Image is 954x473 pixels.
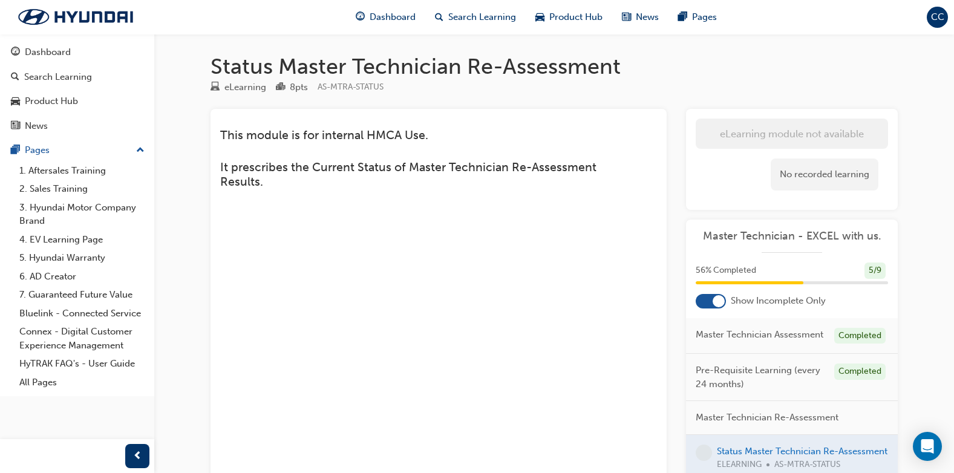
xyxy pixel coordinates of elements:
span: News [636,10,659,24]
a: Product Hub [5,90,149,113]
span: guage-icon [356,10,365,25]
a: pages-iconPages [668,5,727,30]
div: Type [211,80,266,95]
span: search-icon [435,10,443,25]
a: News [5,115,149,137]
a: guage-iconDashboard [346,5,425,30]
button: eLearning module not available [696,119,888,149]
a: 4. EV Learning Page [15,230,149,249]
span: prev-icon [133,449,142,464]
span: car-icon [11,96,20,107]
a: Connex - Digital Customer Experience Management [15,322,149,354]
div: Dashboard [25,45,71,59]
a: 6. AD Creator [15,267,149,286]
a: search-iconSearch Learning [425,5,526,30]
a: All Pages [15,373,149,392]
span: learningRecordVerb_NONE-icon [696,445,712,461]
button: Pages [5,139,149,161]
span: podium-icon [276,82,285,93]
div: Completed [834,328,886,344]
a: Dashboard [5,41,149,64]
div: Completed [834,364,886,380]
h1: Status Master Technician Re-Assessment [211,53,898,80]
span: guage-icon [11,47,20,58]
span: Master Technician Assessment [696,328,823,342]
span: Learning resource code [318,82,384,92]
a: HyTRAK FAQ's - User Guide [15,354,149,373]
span: learningResourceType_ELEARNING-icon [211,82,220,93]
a: Search Learning [5,66,149,88]
span: pages-icon [11,145,20,156]
a: 1. Aftersales Training [15,161,149,180]
span: Product Hub [549,10,603,24]
a: 3. Hyundai Motor Company Brand [15,198,149,230]
a: 5. Hyundai Warranty [15,249,149,267]
span: Search Learning [448,10,516,24]
button: DashboardSearch LearningProduct HubNews [5,39,149,139]
div: eLearning [224,80,266,94]
span: news-icon [11,121,20,132]
span: Pre-Requisite Learning (every 24 months) [696,364,825,391]
div: Points [276,80,308,95]
div: Pages [25,143,50,157]
a: news-iconNews [612,5,668,30]
span: Pages [692,10,717,24]
span: news-icon [622,10,631,25]
a: 7. Guaranteed Future Value [15,285,149,304]
span: up-icon [136,143,145,158]
img: Trak [6,4,145,30]
span: Master Technician Re-Assessment [696,411,838,425]
span: It prescribes the Current Status of Master Technician Re-Assessment Results. [220,160,600,188]
a: Master Technician - EXCEL with us. [696,229,888,243]
div: Search Learning [24,70,92,84]
div: No recorded learning [771,158,878,191]
span: Show Incomplete Only [731,294,826,308]
span: 56 % Completed [696,264,756,278]
span: search-icon [11,72,19,83]
span: car-icon [535,10,544,25]
span: pages-icon [678,10,687,25]
a: 2. Sales Training [15,180,149,198]
div: Product Hub [25,94,78,108]
span: CC [931,10,944,24]
span: Dashboard [370,10,416,24]
a: car-iconProduct Hub [526,5,612,30]
div: 5 / 9 [864,263,886,279]
div: 8 pts [290,80,308,94]
div: News [25,119,48,133]
a: Bluelink - Connected Service [15,304,149,323]
button: CC [927,7,948,28]
span: This module is for internal HMCA Use. [220,128,428,142]
div: Open Intercom Messenger [913,432,942,461]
